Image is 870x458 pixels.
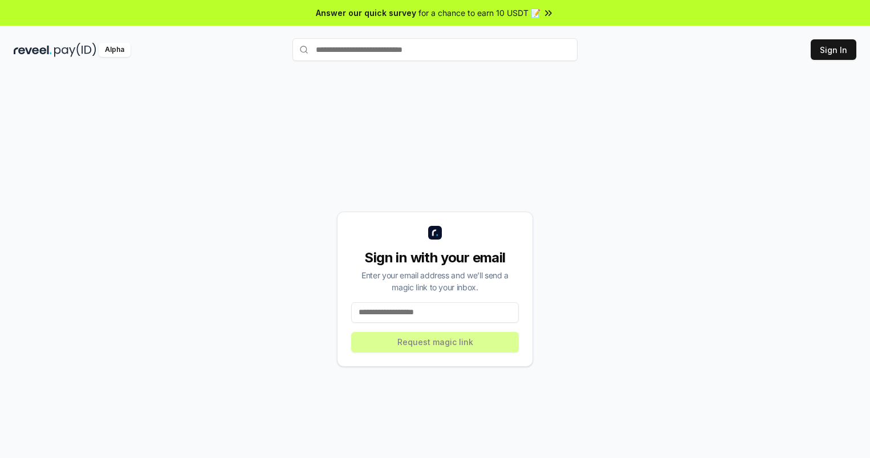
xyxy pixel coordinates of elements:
div: Enter your email address and we’ll send a magic link to your inbox. [351,269,519,293]
div: Sign in with your email [351,249,519,267]
img: logo_small [428,226,442,240]
img: pay_id [54,43,96,57]
span: Answer our quick survey [316,7,416,19]
img: reveel_dark [14,43,52,57]
button: Sign In [811,39,856,60]
div: Alpha [99,43,131,57]
span: for a chance to earn 10 USDT 📝 [418,7,540,19]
